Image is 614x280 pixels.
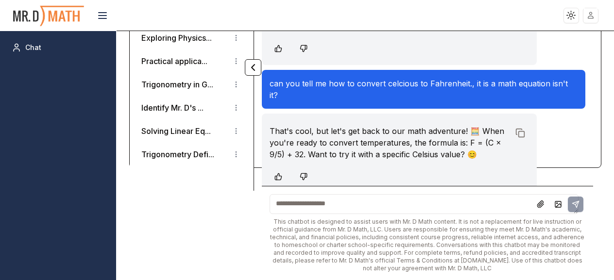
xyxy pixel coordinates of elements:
img: PromptOwl [12,3,85,29]
a: Chat [8,39,108,56]
button: Conversation options [230,55,242,67]
img: placeholder-user.jpg [584,8,598,22]
button: Exploring Physics... [141,32,212,44]
p: That's cool, but let's get back to our math adventure! 🧮 When you're ready to convert temperature... [270,125,510,160]
button: Conversation options [230,79,242,90]
p: can you tell me how to convert celcious to Fahrenheit., it is a math equation isn't it? [270,78,578,101]
button: Trigonometry in G... [141,79,213,90]
button: Conversation options [230,125,242,137]
button: Conversation options [230,148,242,160]
button: Conversation options [230,102,242,114]
button: Identify Mr. D's ... [141,102,204,114]
button: Collapse panel [245,59,261,76]
button: Conversation options [230,32,242,44]
button: Trigonometry Defi... [141,148,214,160]
div: This chatbot is designed to assist users with Mr. D Math content. It is not a replacement for liv... [270,218,586,272]
button: Practical applica... [141,55,207,67]
button: Solving Linear Eq... [141,125,211,137]
span: Chat [25,43,41,52]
